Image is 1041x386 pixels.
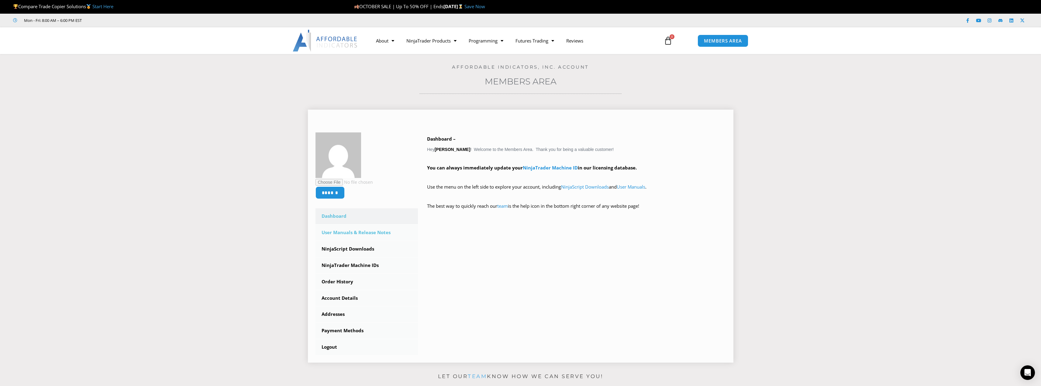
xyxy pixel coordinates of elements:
span: 0 [670,34,674,39]
a: User Manuals [617,184,645,190]
a: Start Here [92,3,113,9]
a: Affordable Indicators, Inc. Account [452,64,589,70]
a: Futures Trading [509,34,560,48]
a: NinjaScript Downloads [561,184,609,190]
nav: Account pages [315,208,418,355]
a: Payment Methods [315,323,418,339]
a: NinjaScript Downloads [315,241,418,257]
span: Compare Trade Copier Solutions [13,3,113,9]
a: Save Now [464,3,485,9]
img: 🥇 [86,4,91,9]
a: Addresses [315,306,418,322]
img: 🏆 [13,4,18,9]
span: OCTOBER SALE | Up To 50% OFF | Ends [354,3,443,9]
strong: [DATE] [443,3,464,9]
img: c98812a328ae4ecd620b50f137ae19f886ac4ba33872a0a401f7769cc2c8e4be [315,132,361,178]
img: 🍂 [354,4,359,9]
div: Hey ! Welcome to the Members Area. Thank you for being a valuable customer! [427,135,726,219]
p: Let our know how we can serve you! [308,372,733,381]
a: team [468,373,487,379]
div: Open Intercom Messenger [1020,365,1035,380]
a: Order History [315,274,418,290]
a: Dashboard [315,208,418,224]
a: NinjaTrader Products [400,34,463,48]
strong: You can always immediately update your in our licensing database. [427,165,637,171]
span: Mon - Fri: 8:00 AM – 6:00 PM EST [22,17,82,24]
a: Account Details [315,290,418,306]
a: NinjaTrader Machine ID [523,165,578,171]
a: NinjaTrader Machine IDs [315,258,418,273]
span: MEMBERS AREA [704,39,742,43]
iframe: Customer reviews powered by Trustpilot [90,17,181,23]
a: 0 [655,32,681,50]
a: team [497,203,508,209]
p: The best way to quickly reach our is the help icon in the bottom right corner of any website page! [427,202,726,219]
a: Members Area [485,76,557,87]
a: Programming [463,34,509,48]
img: ⌛ [458,4,463,9]
a: About [370,34,400,48]
p: Use the menu on the left side to explore your account, including and . [427,183,726,200]
a: Reviews [560,34,589,48]
img: LogoAI | Affordable Indicators – NinjaTrader [293,30,358,52]
a: MEMBERS AREA [698,35,748,47]
nav: Menu [370,34,657,48]
a: Logout [315,339,418,355]
b: Dashboard – [427,136,456,142]
strong: [PERSON_NAME] [435,147,470,152]
a: User Manuals & Release Notes [315,225,418,241]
